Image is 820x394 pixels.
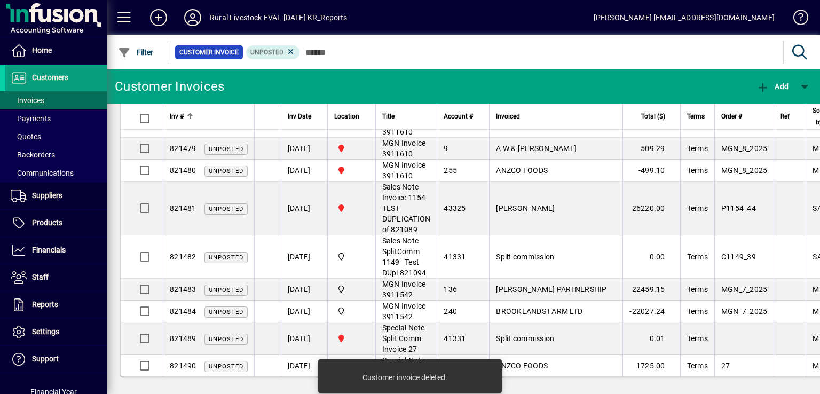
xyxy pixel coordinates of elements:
span: Terms [687,307,708,316]
span: 821490 [170,361,196,370]
span: 821489 [170,334,196,343]
span: Home [32,46,52,54]
div: Inv # [170,111,248,122]
span: ANZCO FOODS [496,361,548,370]
span: Unallocated [334,333,369,344]
div: Invoiced [496,111,616,122]
a: Reports [5,291,107,318]
td: [DATE] [281,301,327,322]
a: Payments [5,109,107,128]
span: Communications [11,169,74,177]
span: Unposted [209,336,243,343]
span: MGN_8_2025 [721,144,768,153]
mat-chip: Customer Invoice Status: Unposted [246,45,300,59]
span: MGN Invoice 3911542 [382,280,426,299]
span: Suppliers [32,191,62,200]
div: Ref [780,111,799,122]
a: Communications [5,164,107,182]
span: BROOKLANDS FARM LTD [496,307,582,316]
span: Order # [721,111,742,122]
span: Unposted [209,168,243,175]
span: 27 [721,361,730,370]
span: Unposted [250,49,283,56]
a: Financials [5,237,107,264]
a: Home [5,37,107,64]
span: Unposted [209,363,243,370]
span: Jamie Shepherd [334,283,369,295]
button: Add [141,8,176,27]
a: Knowledge Base [785,2,807,37]
a: Settings [5,319,107,345]
span: Products [32,218,62,227]
span: Jamie Shepherd [334,305,369,317]
span: Split commission [496,253,554,261]
td: 0.00 [622,235,680,279]
span: Support [32,354,59,363]
span: Terms [687,111,705,122]
span: Reports [32,300,58,309]
span: Unposted [209,287,243,294]
span: Settings [32,327,59,336]
td: 1725.00 [622,355,680,376]
div: Inv Date [288,111,321,122]
div: Order # [721,111,768,122]
td: [DATE] [281,355,327,376]
span: Unallocated [334,202,369,214]
div: Location [334,111,369,122]
span: Title [382,111,395,122]
td: 26220.00 [622,182,680,235]
span: Inv # [170,111,184,122]
div: Customer Invoices [115,78,224,95]
div: Rural Livestock EVAL [DATE] KR_Reports [210,9,348,26]
span: Split commission [496,334,554,343]
span: Account # [444,111,473,122]
span: Inv Date [288,111,311,122]
div: Customer invoice deleted. [362,372,447,383]
span: 41331 [444,334,466,343]
span: Location [334,111,359,122]
span: Staff [32,273,49,281]
div: [PERSON_NAME] [EMAIL_ADDRESS][DOMAIN_NAME] [594,9,775,26]
span: Total ($) [641,111,665,122]
span: Payments [11,114,51,123]
td: [DATE] [281,160,327,182]
button: Add [754,77,791,96]
span: Unposted [209,146,243,153]
button: Filter [115,43,156,62]
div: Account # [444,111,483,122]
a: Invoices [5,91,107,109]
span: Terms [687,334,708,343]
span: MGN_8_2025 [721,166,768,175]
span: Ref [780,111,790,122]
span: Terms [687,204,708,212]
span: 821480 [170,166,196,175]
a: Suppliers [5,183,107,209]
span: Invoiced [496,111,520,122]
span: Terms [687,166,708,175]
span: Unposted [209,206,243,212]
span: [PERSON_NAME] [496,204,555,212]
span: [PERSON_NAME] PARTNERSHIP [496,285,606,294]
td: 22459.15 [622,279,680,301]
span: Customer Invoice [179,47,239,58]
span: Terms [687,285,708,294]
td: [DATE] [281,322,327,355]
span: Sales Note Invoice 1154 TEST DUPLICATION of 821089 [382,183,431,234]
span: Customers [32,73,68,82]
span: Special Note Split Comm Invoice 27 [382,324,425,353]
td: -499.10 [622,160,680,182]
div: Title [382,111,431,122]
span: Invoices [11,96,44,105]
span: MGN Invoice 3911610 [382,161,426,180]
span: 43325 [444,204,466,212]
span: P1154_44 [721,204,756,212]
span: MGN_7_2025 [721,307,768,316]
span: 821479 [170,144,196,153]
a: Backorders [5,146,107,164]
span: Add [756,82,789,91]
div: Total ($) [629,111,674,122]
span: 9 [444,144,448,153]
span: MGN_7_2025 [721,285,768,294]
span: Terms [687,361,708,370]
span: Terms [687,253,708,261]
